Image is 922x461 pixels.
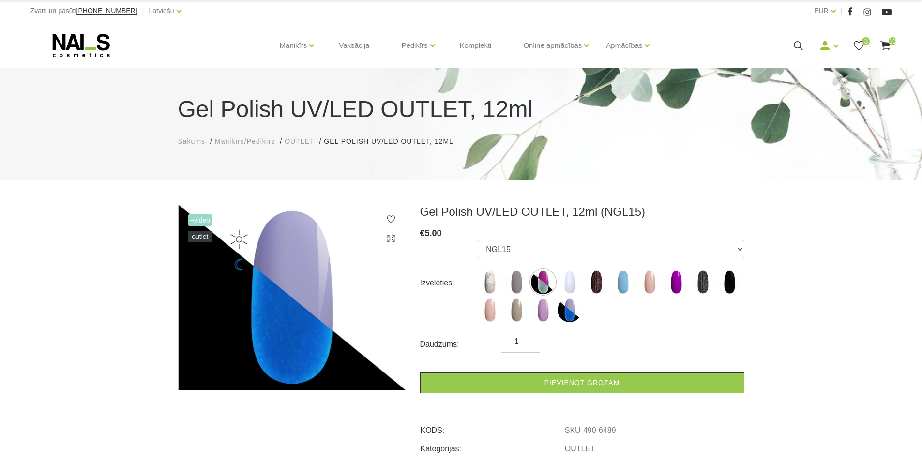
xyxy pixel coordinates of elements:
[584,270,608,294] img: ...
[280,26,307,65] a: Manikīrs
[531,270,555,294] img: ...
[178,92,744,127] h1: Gel Polish UV/LED OUTLET, 12ml
[664,270,688,294] img: ...
[420,436,564,455] td: Kategorijas:
[331,22,377,69] a: Vaksācija
[178,137,206,145] span: Sākums
[285,137,314,145] span: OUTLET
[215,137,275,145] span: Manikīrs/Pedikīrs
[142,5,144,17] span: |
[558,270,582,294] img: ...
[862,37,870,45] span: 3
[889,37,896,45] span: 10
[420,418,564,436] td: KODS:
[452,22,499,69] a: Komplekti
[324,136,463,147] li: Gel Polish UV/LED OUTLET, 12ml
[637,270,662,294] img: ...
[531,298,555,322] img: ...
[565,426,616,435] a: SKU-490-6489
[420,228,425,238] span: €
[504,298,529,322] img: ...
[76,7,137,15] a: [PHONE_NUMBER]
[814,5,829,16] a: EUR
[565,445,595,453] a: OUTLET
[841,5,843,17] span: |
[691,270,715,294] img: ...
[285,136,314,147] a: OUTLET
[30,5,137,17] div: Zvani un pasūti
[558,298,582,322] img: ...
[188,214,213,226] span: +Video
[606,26,642,65] a: Apmācības
[611,270,635,294] img: ...
[149,5,174,16] a: Latviešu
[478,298,502,322] img: ...
[178,205,406,390] img: Gel Polish UV/LED OUTLET, 12ml
[717,270,741,294] img: ...
[178,136,206,147] a: Sākums
[420,275,478,291] div: Izvēlēties:
[215,136,275,147] a: Manikīrs/Pedikīrs
[523,26,582,65] a: Online apmācības
[853,40,865,52] a: 3
[188,231,213,242] span: OUTLET
[420,205,744,219] h3: Gel Polish UV/LED OUTLET, 12ml (NGL15)
[504,270,529,294] img: ...
[401,26,427,65] a: Pedikīrs
[420,372,744,393] a: Pievienot grozam
[478,270,502,294] img: ...
[420,337,501,352] div: Daudzums:
[425,228,442,238] span: 5.00
[879,40,892,52] a: 10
